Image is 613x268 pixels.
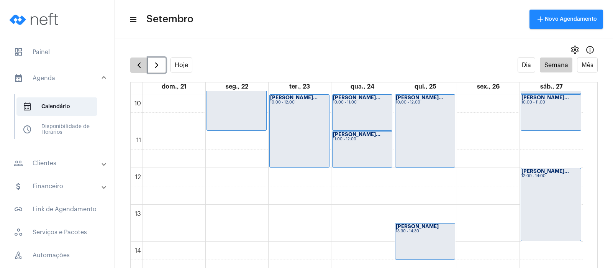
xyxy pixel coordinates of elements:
[134,174,143,181] div: 12
[5,90,115,150] div: sidenav iconAgenda
[8,246,107,265] span: Automações
[8,43,107,61] span: Painel
[5,177,115,196] mat-expansion-panel-header: sidenav iconFinanceiro
[536,15,545,24] mat-icon: add
[570,45,579,54] span: settings
[270,95,318,100] strong: [PERSON_NAME]...
[8,223,107,242] span: Serviços e Pacotes
[396,229,454,233] div: 13:30 - 14:30
[529,10,603,29] button: Novo Agendamento
[521,95,569,100] strong: [PERSON_NAME]...
[160,82,188,91] a: 21 de setembro de 2025
[6,4,64,35] img: logo-neft-novo-2.png
[288,82,311,91] a: 23 de setembro de 2025
[14,182,102,191] mat-panel-title: Financeiro
[14,251,23,260] span: sidenav icon
[133,100,143,107] div: 10
[133,247,143,254] div: 14
[14,159,23,168] mat-icon: sidenav icon
[518,58,536,72] button: Dia
[333,100,392,105] div: 10:00 - 11:00
[14,74,102,83] mat-panel-title: Agenda
[349,82,376,91] a: 24 de setembro de 2025
[148,58,166,73] button: Próximo Semana
[224,82,250,91] a: 22 de setembro de 2025
[146,13,193,25] span: Setembro
[14,74,23,83] mat-icon: sidenav icon
[521,100,580,105] div: 10:00 - 11:00
[129,15,136,24] mat-icon: sidenav icon
[135,137,143,144] div: 11
[582,42,598,58] button: Info
[14,205,23,214] mat-icon: sidenav icon
[536,16,597,22] span: Novo Agendamento
[521,174,580,178] div: 12:00 - 14:00
[130,58,148,73] button: Semana Anterior
[475,82,501,91] a: 26 de setembro de 2025
[333,95,380,100] strong: [PERSON_NAME]...
[396,95,443,100] strong: [PERSON_NAME]...
[14,228,23,237] span: sidenav icon
[539,82,564,91] a: 27 de setembro de 2025
[16,120,97,139] span: Disponibilidade de Horários
[8,200,107,219] span: Link de Agendamento
[23,125,32,134] span: sidenav icon
[333,132,380,137] strong: [PERSON_NAME]...
[14,182,23,191] mat-icon: sidenav icon
[14,159,102,168] mat-panel-title: Clientes
[5,154,115,173] mat-expansion-panel-header: sidenav iconClientes
[333,137,392,141] div: 11:00 - 12:00
[5,66,115,90] mat-expansion-panel-header: sidenav iconAgenda
[540,58,572,72] button: Semana
[396,100,454,105] div: 10:00 - 12:00
[413,82,438,91] a: 25 de setembro de 2025
[270,100,329,105] div: 10:00 - 12:00
[577,58,598,72] button: Mês
[170,58,193,72] button: Hoje
[133,210,143,217] div: 13
[521,169,569,174] strong: [PERSON_NAME]...
[16,97,97,116] span: Calendário
[23,102,32,111] span: sidenav icon
[14,48,23,57] span: sidenav icon
[396,224,439,229] strong: [PERSON_NAME]
[585,45,595,54] mat-icon: Info
[567,42,582,58] button: settings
